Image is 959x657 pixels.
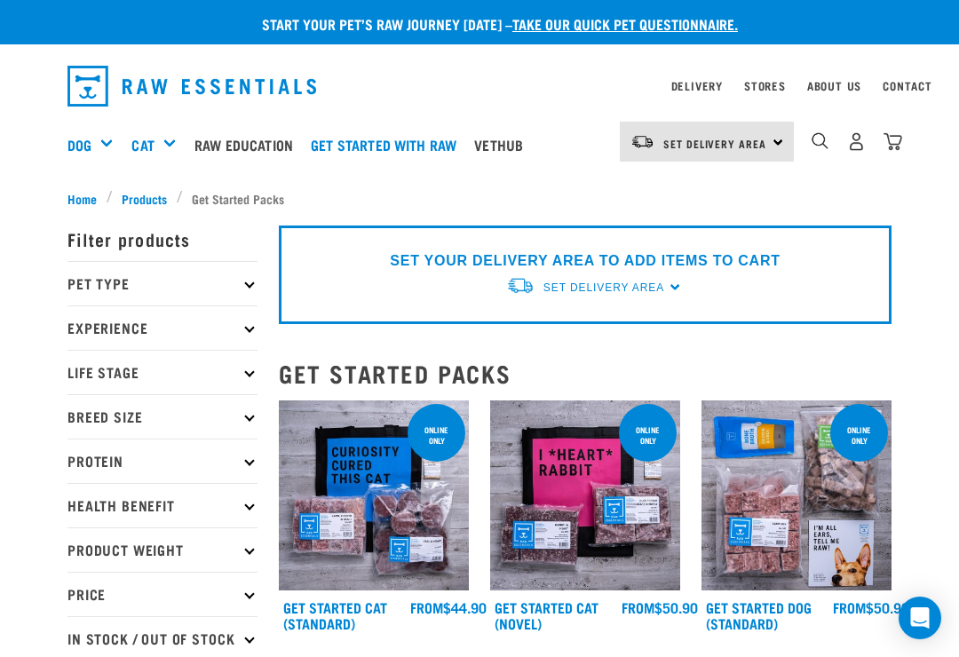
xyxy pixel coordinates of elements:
[283,603,387,627] a: Get Started Cat (Standard)
[190,109,306,180] a: Raw Education
[67,134,91,155] a: Dog
[67,189,892,208] nav: breadcrumbs
[622,603,654,611] span: FROM
[67,572,258,616] p: Price
[833,603,866,611] span: FROM
[663,140,766,146] span: Set Delivery Area
[883,83,932,89] a: Contact
[884,132,902,151] img: home-icon@2x.png
[807,83,861,89] a: About Us
[701,400,892,590] img: NSP Dog Standard Update
[306,109,470,180] a: Get started with Raw
[506,276,535,295] img: van-moving.png
[67,66,316,107] img: Raw Essentials Logo
[67,483,258,527] p: Health Benefit
[899,597,941,639] div: Open Intercom Messenger
[470,109,536,180] a: Vethub
[67,439,258,483] p: Protein
[630,134,654,150] img: van-moving.png
[67,305,258,350] p: Experience
[830,416,888,454] div: online only
[744,83,786,89] a: Stores
[410,603,443,611] span: FROM
[122,189,167,208] span: Products
[279,360,892,387] h2: Get Started Packs
[67,217,258,261] p: Filter products
[390,250,780,272] p: SET YOUR DELIVERY AREA TO ADD ITEMS TO CART
[622,599,698,615] div: $50.90
[67,189,97,208] span: Home
[833,599,909,615] div: $50.90
[512,20,738,28] a: take our quick pet questionnaire.
[113,189,177,208] a: Products
[67,261,258,305] p: Pet Type
[53,59,906,114] nav: dropdown navigation
[619,416,677,454] div: online only
[67,527,258,572] p: Product Weight
[67,394,258,439] p: Breed Size
[671,83,723,89] a: Delivery
[408,416,465,454] div: online only
[67,189,107,208] a: Home
[495,603,598,627] a: Get Started Cat (Novel)
[490,400,680,590] img: Assortment Of Raw Essential Products For Cats Including, Pink And Black Tote Bag With "I *Heart* ...
[847,132,866,151] img: user.png
[706,603,812,627] a: Get Started Dog (Standard)
[812,132,828,149] img: home-icon-1@2x.png
[543,281,664,294] span: Set Delivery Area
[131,134,154,155] a: Cat
[279,400,469,590] img: Assortment Of Raw Essential Products For Cats Including, Blue And Black Tote Bag With "Curiosity ...
[67,350,258,394] p: Life Stage
[410,599,487,615] div: $44.90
